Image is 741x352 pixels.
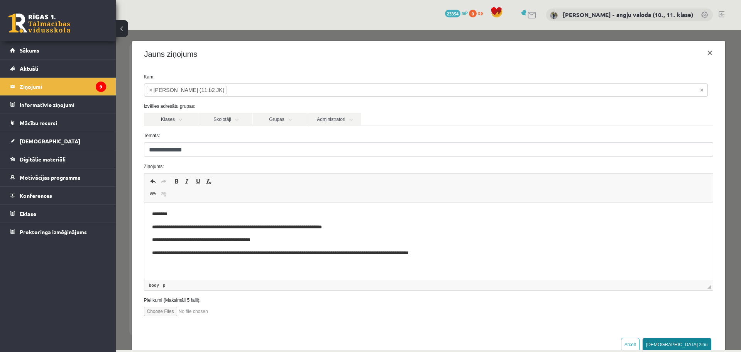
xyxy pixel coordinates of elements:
label: Izvēlies adresātu grupas: [22,73,603,80]
legend: Informatīvie ziņojumi [20,96,106,114]
span: Mērogot [592,255,596,259]
a: Proktoringa izmēģinājums [10,223,106,241]
img: Alla Bautre - angļu valoda (10., 11. klase) [550,12,558,19]
span: Motivācijas programma [20,174,81,181]
span: Konferences [20,192,52,199]
a: Saite (vadīšanas taustiņš+K) [32,159,42,169]
a: Noņemt stilus [88,146,98,156]
a: Administratori [191,83,245,96]
a: Treknraksts (vadīšanas taustiņš+B) [55,146,66,156]
button: Atcelt [505,308,524,322]
a: Rīgas 1. Tālmācības vidusskola [8,14,70,33]
a: Motivācijas programma [10,168,106,186]
span: mP [462,10,468,16]
a: Atcelt (vadīšanas taustiņš+Z) [32,146,42,156]
span: Mācību resursi [20,119,57,126]
a: Grupas [137,83,191,96]
a: Slīpraksts (vadīšanas taustiņš+I) [66,146,77,156]
a: [DEMOGRAPHIC_DATA] [10,132,106,150]
a: Eklase [10,205,106,223]
a: Pasvītrojums (vadīšanas taustiņš+U) [77,146,88,156]
iframe: Bagātinātā teksta redaktors, wiswyg-editor-47433950975400-1759927216-545 [29,173,597,250]
label: Temats: [22,102,603,109]
span: Digitālie materiāli [20,156,66,163]
a: Aktuāli [10,60,106,77]
label: Kam: [22,44,603,51]
span: [DEMOGRAPHIC_DATA] [20,138,80,145]
a: Atsaistīt [42,159,53,169]
span: 23354 [445,10,460,17]
label: Ziņojums: [22,133,603,140]
a: 0 xp [469,10,487,16]
span: Sākums [20,47,39,54]
a: Sākums [10,41,106,59]
span: Aktuāli [20,65,38,72]
a: [PERSON_NAME] - angļu valoda (10., 11. klase) [563,11,693,19]
a: Skolotāji [83,83,137,96]
span: 0 [469,10,477,17]
i: 9 [96,82,106,92]
legend: Ziņojumi [20,78,106,95]
a: Informatīvie ziņojumi [10,96,106,114]
button: × [585,12,603,34]
span: Eklase [20,210,36,217]
li: Ralfs Oļševskis (11.b2 JK) [31,56,112,65]
span: Proktoringa izmēģinājums [20,228,87,235]
a: Klases [28,83,82,96]
span: Noņemt visus vienumus [584,56,587,64]
a: body elements [32,252,45,259]
a: 23354 mP [445,10,468,16]
a: Mācību resursi [10,114,106,132]
a: Digitālie materiāli [10,150,106,168]
a: p elements [46,252,51,259]
span: × [34,56,37,64]
span: xp [478,10,483,16]
button: [DEMOGRAPHIC_DATA] ziņu [527,308,596,322]
a: Konferences [10,187,106,204]
a: Atkārtot (vadīšanas taustiņš+Y) [42,146,53,156]
label: Pielikumi (Maksimāli 5 faili): [22,267,603,274]
a: Ziņojumi9 [10,78,106,95]
h4: Jauns ziņojums [29,19,82,30]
